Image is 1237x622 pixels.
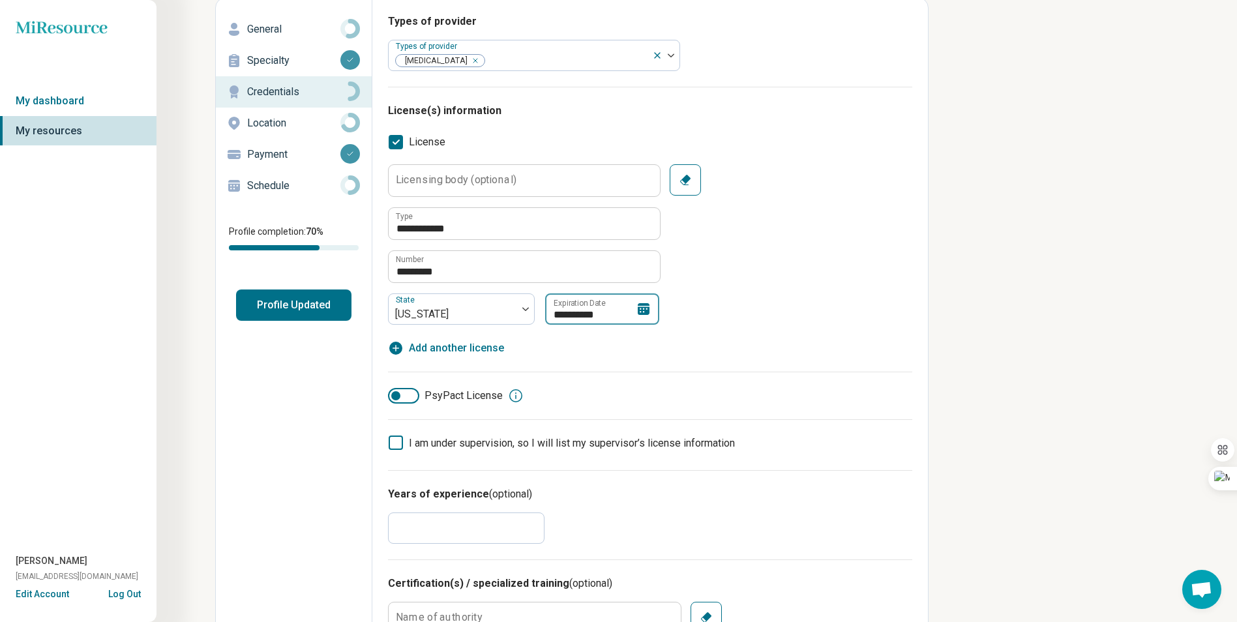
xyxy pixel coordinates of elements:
[216,139,372,170] a: Payment
[247,84,340,100] p: Credentials
[388,14,912,29] h3: Types of provider
[247,115,340,131] p: Location
[396,295,417,304] label: State
[216,76,372,108] a: Credentials
[409,437,735,449] span: I am under supervision, so I will list my supervisor’s license information
[216,45,372,76] a: Specialty
[1182,570,1221,609] div: Open chat
[396,256,424,263] label: Number
[16,570,138,582] span: [EMAIL_ADDRESS][DOMAIN_NAME]
[409,134,445,150] span: License
[388,486,912,502] h3: Years of experience
[247,147,340,162] p: Payment
[247,178,340,194] p: Schedule
[216,170,372,201] a: Schedule
[389,208,660,239] input: credential.licenses.0.name
[229,245,359,250] div: Profile completion
[569,577,612,589] span: (optional)
[409,340,504,356] span: Add another license
[388,103,912,119] h3: License(s) information
[396,55,471,67] span: [MEDICAL_DATA]
[489,488,532,500] span: (optional)
[388,388,503,404] label: PsyPact License
[247,22,340,37] p: General
[216,217,372,258] div: Profile completion:
[16,554,87,568] span: [PERSON_NAME]
[396,213,413,220] label: Type
[247,53,340,68] p: Specialty
[396,42,460,51] label: Types of provider
[16,587,69,601] button: Edit Account
[216,108,372,139] a: Location
[396,175,516,185] label: Licensing body (optional)
[108,587,141,598] button: Log Out
[306,226,323,237] span: 70 %
[236,289,351,321] button: Profile Updated
[388,576,912,591] h3: Certification(s) / specialized training
[388,340,504,356] button: Add another license
[216,14,372,45] a: General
